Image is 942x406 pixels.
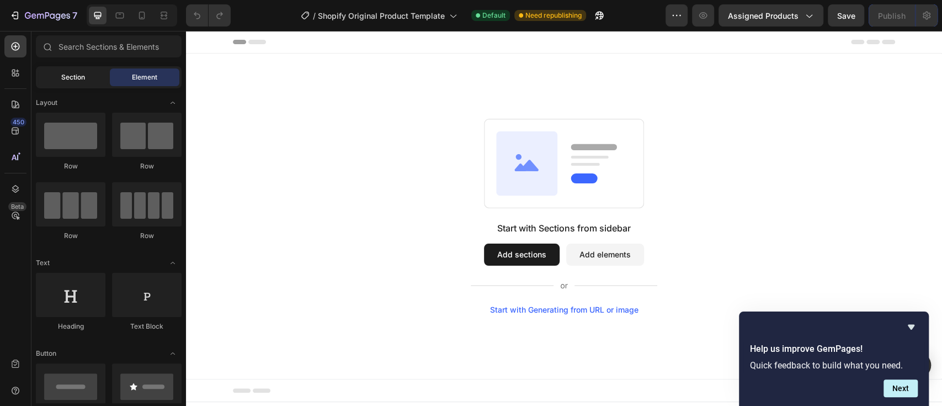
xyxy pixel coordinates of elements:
[878,10,906,22] div: Publish
[828,4,864,27] button: Save
[36,98,57,108] span: Layout
[318,10,445,22] span: Shopify Original Product Template
[380,213,458,235] button: Add elements
[884,379,918,397] button: Next question
[112,161,182,171] div: Row
[112,231,182,241] div: Row
[36,161,105,171] div: Row
[750,360,918,371] p: Quick feedback to build what you need.
[164,254,182,272] span: Toggle open
[311,191,445,204] div: Start with Sections from sidebar
[112,321,182,331] div: Text Block
[36,258,50,268] span: Text
[186,4,231,27] div: Undo/Redo
[36,35,182,57] input: Search Sections & Elements
[750,320,918,397] div: Help us improve GemPages!
[8,202,26,211] div: Beta
[164,94,182,112] span: Toggle open
[482,10,505,20] span: Default
[837,11,855,20] span: Save
[36,231,105,241] div: Row
[719,4,823,27] button: Assigned Products
[132,72,157,82] span: Element
[164,345,182,362] span: Toggle open
[728,10,799,22] span: Assigned Products
[869,4,915,27] button: Publish
[313,10,316,22] span: /
[36,321,105,331] div: Heading
[186,31,942,406] iframe: Design area
[298,213,374,235] button: Add sections
[36,349,56,358] span: Button
[904,320,918,334] button: Hide survey
[4,4,82,27] button: 7
[750,342,918,356] h2: Help us improve GemPages!
[525,10,582,20] span: Need republishing
[61,72,85,82] span: Section
[304,275,453,283] div: Start with Generating from URL or image
[72,9,77,22] p: 7
[10,118,26,126] div: 450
